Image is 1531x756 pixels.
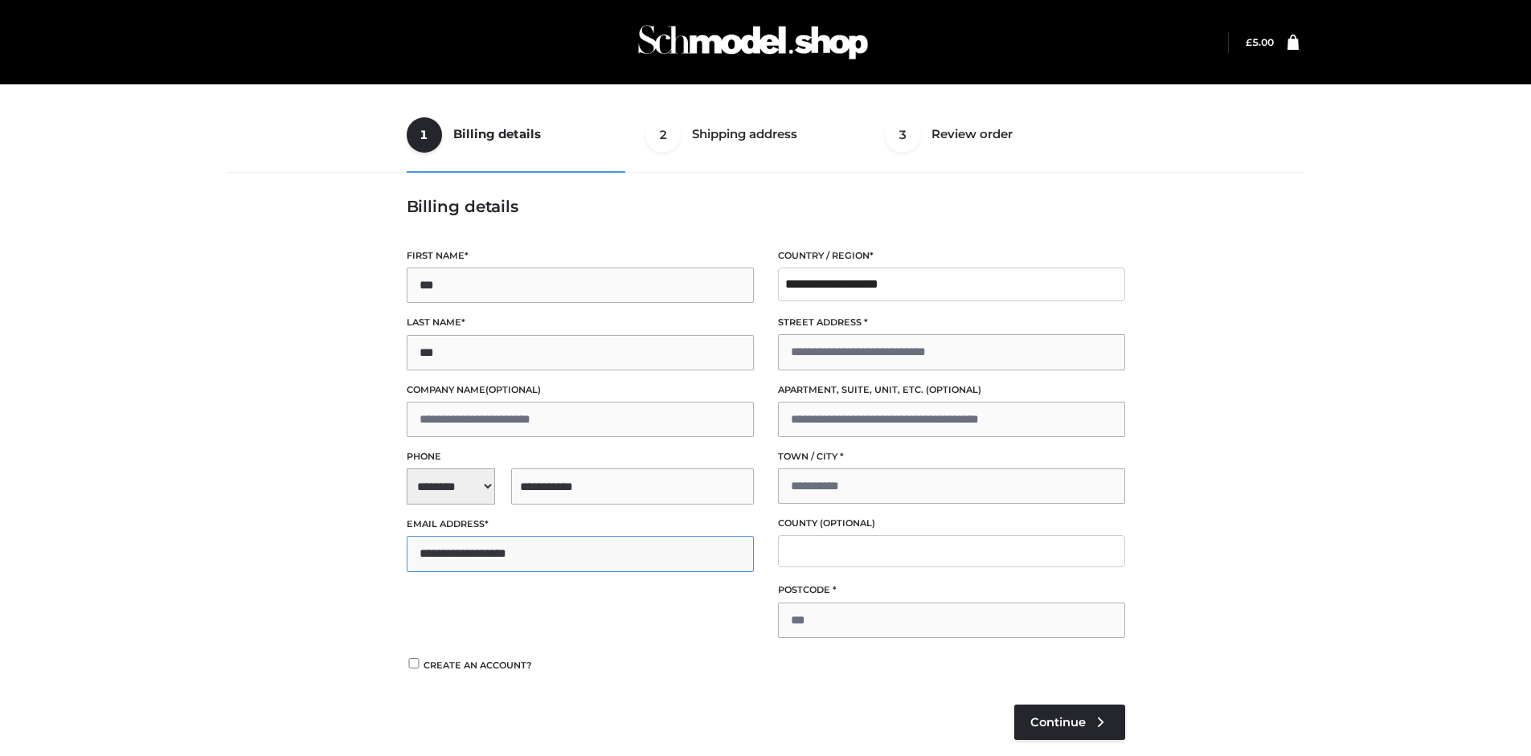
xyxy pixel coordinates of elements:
span: Continue [1030,715,1086,729]
img: Schmodel Admin 964 [632,10,874,74]
label: Company name [407,382,754,398]
label: First name [407,248,754,264]
h3: Billing details [407,197,1125,216]
span: (optional) [820,517,875,529]
label: Last name [407,315,754,330]
label: County [778,516,1125,531]
label: Phone [407,449,754,464]
a: £5.00 [1246,36,1274,48]
label: Town / City [778,449,1125,464]
label: Street address [778,315,1125,330]
a: Continue [1014,705,1125,740]
input: Create an account? [407,658,421,668]
span: Create an account? [424,660,532,671]
label: Apartment, suite, unit, etc. [778,382,1125,398]
label: Postcode [778,582,1125,598]
label: Email address [407,517,754,532]
span: £ [1246,36,1252,48]
span: (optional) [485,384,541,395]
span: (optional) [926,384,981,395]
label: Country / Region [778,248,1125,264]
bdi: 5.00 [1246,36,1274,48]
